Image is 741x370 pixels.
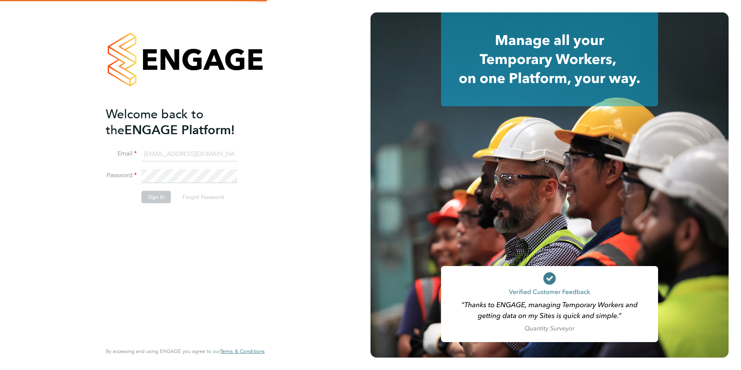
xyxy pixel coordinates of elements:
button: Forgot Password [176,191,230,203]
a: Terms & Conditions [220,348,265,354]
span: Welcome back to the [106,107,203,138]
label: Email [106,150,137,158]
input: Enter your work email... [141,147,237,161]
h2: ENGAGE Platform! [106,106,257,138]
span: By accessing and using ENGAGE you agree to our [106,348,265,354]
button: Sign In [141,191,171,203]
label: Password [106,171,137,180]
